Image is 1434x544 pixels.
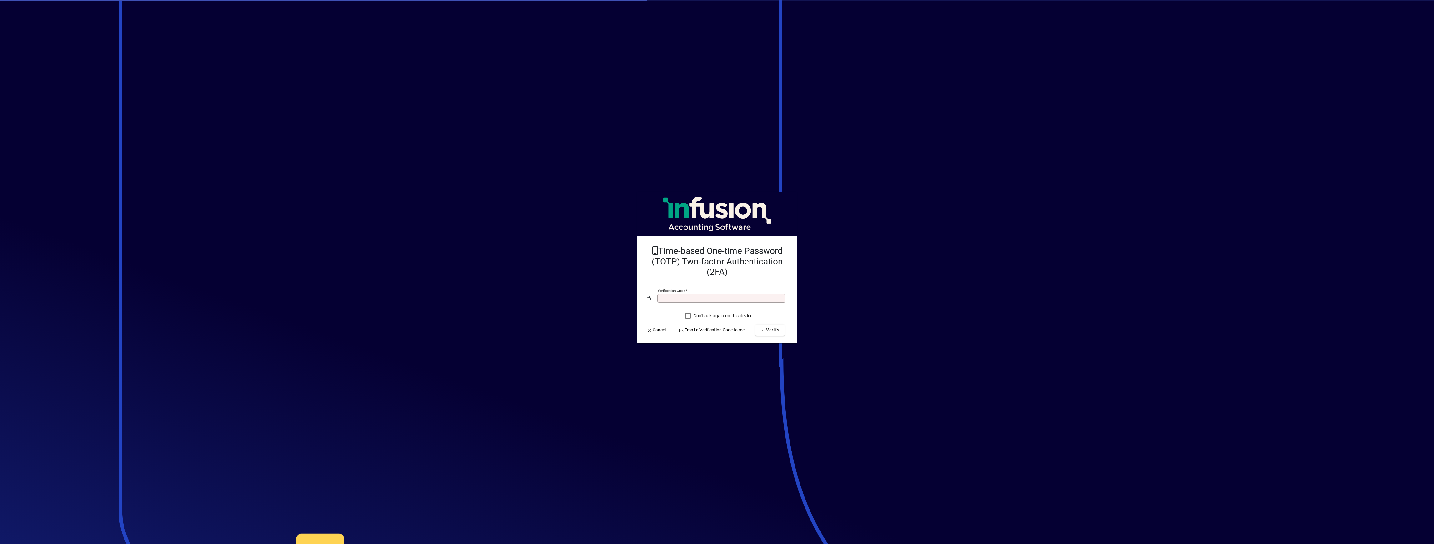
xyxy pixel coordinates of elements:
[647,327,666,333] span: Cancel
[679,327,745,333] span: Email a Verification Code to me
[692,313,753,319] label: Don't ask again on this device
[658,289,685,293] mat-label: Verification code
[644,325,668,336] button: Cancel
[647,246,787,277] h2: Time-based One-time Password (TOTP) Two-factor Authentication (2FA)
[755,325,785,336] button: Verify
[760,327,780,333] span: Verify
[677,325,747,336] button: Email a Verification Code to me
